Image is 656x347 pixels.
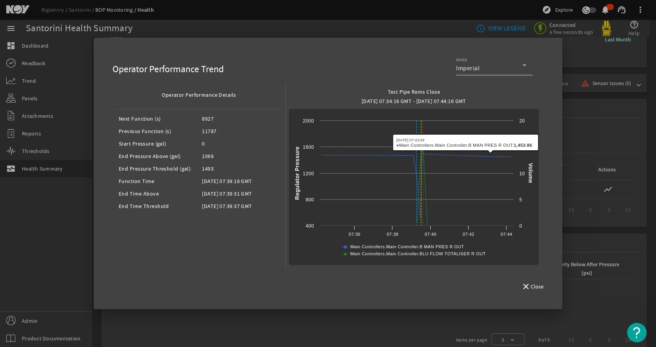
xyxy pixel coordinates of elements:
td: End Time Above [116,187,199,200]
td: 1493 [199,162,282,175]
text: 07:38 [387,232,398,237]
div: Test Pipe Rams Close [289,87,539,96]
text: 15 [519,144,525,150]
td: [DATE] 07:39:37 GMT [199,200,282,212]
td: [DATE] 07:39:18 GMT [199,175,282,187]
text: 1200 [303,171,314,176]
button: Open Resource Center [627,323,647,342]
text: Regulator Pressure [294,146,300,200]
text: 07:36 [349,232,360,237]
text: 07:42 [463,232,474,237]
td: Previous Function (s) [116,125,199,137]
td: 11787 [199,125,282,137]
td: 0 [199,137,282,150]
text: 2000 [303,118,314,124]
td: [DATE] 07:39:31 GMT [199,187,282,200]
button: Close [518,279,547,294]
span: Close [531,283,544,290]
div: [DATE] 07:34:16 GMT - [DATE] 07:44:16 GMT [289,96,539,106]
h1: Operator Performance Trend [112,63,453,76]
td: 1069 [199,150,282,162]
td: End Pressure Threshold (gal) [116,162,199,175]
mat-icon: close [521,282,528,291]
text: 20 [519,118,525,124]
text: 400 [305,223,314,229]
text: Main Controllers.Main Controller.BLU FLOW TOTALISER R OUT [350,251,486,256]
text: Volume [528,163,534,183]
td: 8927 [199,112,282,125]
td: End Time Threshold [116,200,199,212]
td: End Pressure Above (gal) [116,150,199,162]
td: Next Function (s) [116,112,199,125]
text: 1600 [303,144,314,150]
text: Main Controllers.Main Controller.B MAN PRES R OUT [350,244,464,249]
td: Function Time [116,175,199,187]
text: 07:44 [501,232,512,237]
text: 800 [305,197,314,203]
td: Start Pressure (gal) [116,137,199,150]
text: 07:40 [424,232,436,237]
mat-label: Units [456,57,467,63]
text: 0 [519,223,522,229]
text: 10 [519,171,525,176]
span: Imperial [456,64,480,72]
div: Operator Performance Details [116,90,282,100]
text: 5 [519,197,522,203]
